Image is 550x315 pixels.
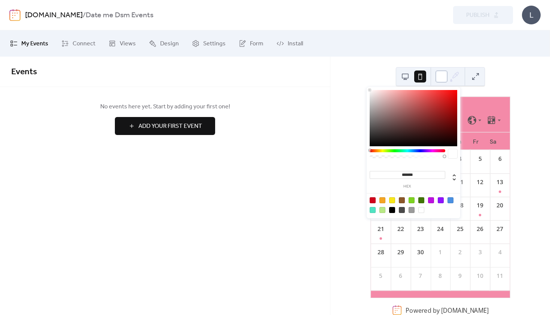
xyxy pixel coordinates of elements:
[370,197,376,203] div: #D0021B
[456,154,464,163] div: 4
[467,132,484,150] div: Fr
[73,39,95,48] span: Connect
[379,197,385,203] div: #F5A623
[416,225,425,233] div: 23
[476,201,484,210] div: 19
[11,64,37,80] span: Events
[376,271,385,280] div: 5
[428,197,434,203] div: #BD10E0
[396,225,405,233] div: 22
[370,184,445,189] label: hex
[203,39,226,48] span: Settings
[288,39,303,48] span: Install
[396,271,405,280] div: 6
[436,271,444,280] div: 8
[399,197,405,203] div: #8B572A
[11,117,319,135] a: Add Your First Event
[495,225,504,233] div: 27
[409,207,415,213] div: #9B9B9B
[522,6,541,24] div: L
[371,97,510,108] div: [DATE]
[436,248,444,256] div: 1
[138,122,202,131] span: Add Your First Event
[389,197,395,203] div: #F8E71C
[476,248,484,256] div: 3
[376,248,385,256] div: 28
[476,225,484,233] div: 26
[396,248,405,256] div: 29
[409,197,415,203] div: #7ED321
[399,207,405,213] div: #4A4A4A
[271,33,309,54] a: Install
[495,248,504,256] div: 4
[495,271,504,280] div: 11
[447,197,453,203] div: #4A90E2
[389,207,395,213] div: #000000
[441,306,488,314] a: [DOMAIN_NAME]
[456,178,464,186] div: 11
[9,9,21,21] img: logo
[476,271,484,280] div: 10
[25,8,83,22] a: [DOMAIN_NAME]
[86,8,153,22] b: Date me Dsm Events
[250,39,263,48] span: Form
[436,225,444,233] div: 24
[416,271,425,280] div: 7
[21,39,48,48] span: My Events
[186,33,231,54] a: Settings
[160,39,179,48] span: Design
[120,39,136,48] span: Views
[233,33,269,54] a: Form
[484,132,502,150] div: Sa
[476,154,484,163] div: 5
[379,207,385,213] div: #B8E986
[370,207,376,213] div: #50E3C2
[416,248,425,256] div: 30
[495,154,504,163] div: 6
[11,102,319,111] span: No events here yet. Start by adding your first one!
[418,207,424,213] div: #FFFFFF
[438,197,444,203] div: #9013FE
[103,33,141,54] a: Views
[495,178,504,186] div: 13
[456,248,464,256] div: 2
[456,271,464,280] div: 9
[143,33,184,54] a: Design
[115,117,215,135] button: Add Your First Event
[4,33,54,54] a: My Events
[495,201,504,210] div: 20
[406,306,489,314] div: Powered by
[476,178,484,186] div: 12
[418,197,424,203] div: #417505
[83,8,86,22] b: /
[456,225,464,233] div: 25
[56,33,101,54] a: Connect
[376,225,385,233] div: 21
[456,201,464,210] div: 18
